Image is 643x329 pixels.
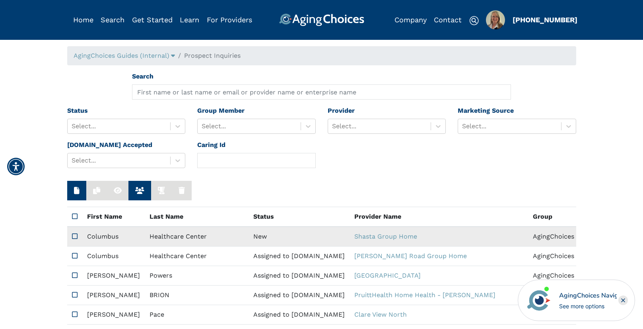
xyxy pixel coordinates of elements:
td: BRION [145,286,249,305]
td: AgingChoices Guides (Internal) [528,266,633,286]
button: Run Integrations [151,181,172,200]
td: [PERSON_NAME] [82,286,145,305]
a: Learn [180,16,199,24]
div: Popover trigger [74,51,175,61]
a: Shasta Group Home [354,233,417,240]
td: Pace [145,305,249,325]
th: Group [528,207,633,227]
td: AgingChoices Guides (Internal) [528,247,633,266]
td: Healthcare Center [145,227,249,247]
a: [GEOGRAPHIC_DATA] [354,272,421,279]
img: AgingChoices [279,14,364,26]
a: Clare View North [354,311,407,318]
a: Get Started [132,16,173,24]
button: View [107,181,128,200]
div: Popover trigger [101,14,124,26]
button: Duplicate [86,181,107,200]
th: Last Name [145,207,249,227]
td: Healthcare Center [145,247,249,266]
label: Provider [328,106,355,116]
a: Company [394,16,427,24]
div: Popover trigger [486,10,505,29]
a: Home [73,16,93,24]
td: New [249,227,350,247]
td: Assigned to [DOMAIN_NAME] [249,305,350,325]
label: Marketing Source [458,106,514,116]
td: Assigned to [DOMAIN_NAME] [249,266,350,286]
a: [PERSON_NAME] Road Group Home [354,252,467,260]
td: AgingChoices Guides (Internal) [528,227,633,247]
td: [PERSON_NAME] [82,266,145,286]
td: [PERSON_NAME] [82,305,145,325]
div: AgingChoices Navigator [559,291,617,300]
label: Group Member [197,106,245,116]
label: Search [132,72,153,81]
a: Search [101,16,124,24]
div: See more options [559,302,617,310]
th: Status [249,207,350,227]
td: Columbus [82,227,145,247]
span: AgingChoices Guides (Internal) [74,52,169,59]
td: Assigned to [DOMAIN_NAME] [249,247,350,266]
img: search-icon.svg [469,16,479,25]
input: First name or last name or email or provider name or enterprise name [132,84,511,100]
label: Caring Id [197,140,225,150]
div: Close [618,296,628,305]
label: Status [67,106,88,116]
a: PruittHealth Home Health - [PERSON_NAME] [354,291,495,299]
span: Prospect Inquiries [184,52,241,59]
a: [PHONE_NUMBER] [513,16,577,24]
button: Delete [172,181,192,200]
th: First Name [82,207,145,227]
img: 0d6ac745-f77c-4484-9392-b54ca61ede62.jpg [486,10,505,29]
a: For Providers [207,16,252,24]
button: View Members [128,181,151,200]
a: Contact [434,16,462,24]
label: [DOMAIN_NAME] Accepted [67,140,152,150]
img: avatar [525,287,552,314]
nav: breadcrumb [67,46,576,65]
td: Assigned to [DOMAIN_NAME] [249,286,350,305]
td: Columbus [82,247,145,266]
th: Provider Name [350,207,528,227]
td: Powers [145,266,249,286]
div: Accessibility Menu [7,158,25,175]
button: New [67,181,86,200]
a: AgingChoices Guides (Internal) [74,52,175,59]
